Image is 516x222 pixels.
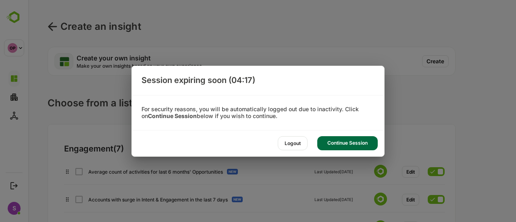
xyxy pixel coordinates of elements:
[199,169,210,174] div: NEW
[48,55,176,62] p: Create your own insight
[163,101,191,105] div: 16 NEW INSIGHTS
[374,194,391,205] button: Edit
[36,191,416,205] div: Checkbox demoAccounts with surge in Intent & Engagement in the last 7 daysNEWLast Updated[DATE]Edit
[19,98,192,109] div: Choose from a list of insights
[148,112,197,119] b: Continue Session
[132,66,384,95] div: Session expiring soon (04:17)
[394,55,427,67] a: Create
[286,197,325,202] div: Last Updated [DATE]
[48,63,176,69] p: Make your own insights based on your own experience
[36,144,431,154] div: Engagement ( 7 )
[317,136,378,150] div: Continue Session
[132,106,384,120] div: For security reasons, you will be automatically logged out due to inactivity. Click on below if y...
[60,169,278,175] div: Average count of activities for last 6 months' Opportunities
[278,136,308,150] div: Logout
[60,197,278,203] div: Accounts with surge in Intent & Engagement in the last 7 days
[36,163,416,178] div: Checkbox demoAverage count of activities for last 6 months' OpportunitiesNEWLast Updated[DATE]Edit
[204,197,214,202] div: NEW
[374,166,391,178] button: Edit
[286,169,325,174] div: Last Updated [DATE]
[394,55,420,67] button: Create
[32,19,113,34] p: Create an insight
